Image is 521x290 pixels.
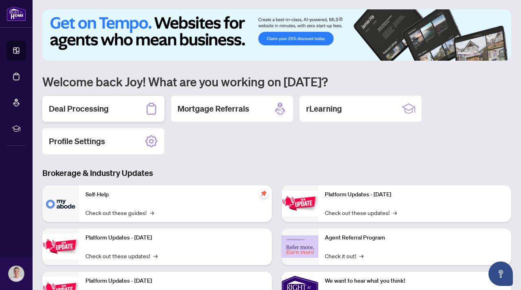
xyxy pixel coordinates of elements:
[153,251,158,260] span: →
[325,190,505,199] p: Platform Updates - [DATE]
[487,53,490,56] button: 4
[493,53,497,56] button: 5
[325,233,505,242] p: Agent Referral Program
[282,191,318,216] img: Platform Updates - June 23, 2025
[42,185,79,222] img: Self-Help
[500,53,503,56] button: 6
[150,208,154,217] span: →
[488,261,513,286] button: Open asap
[474,53,477,56] button: 2
[282,235,318,258] img: Agent Referral Program
[85,208,154,217] a: Check out these guides!→
[42,234,79,259] img: Platform Updates - September 16, 2025
[85,190,265,199] p: Self-Help
[458,53,471,56] button: 1
[9,266,24,281] img: Profile Icon
[177,103,249,114] h2: Mortgage Referrals
[49,136,105,147] h2: Profile Settings
[42,74,511,89] h1: Welcome back Joy! What are you working on [DATE]?
[85,277,265,286] p: Platform Updates - [DATE]
[325,251,363,260] a: Check it out!→
[49,103,109,114] h2: Deal Processing
[42,167,511,179] h3: Brokerage & Industry Updates
[325,208,397,217] a: Check out these updates!→
[393,208,397,217] span: →
[359,251,363,260] span: →
[480,53,484,56] button: 3
[85,233,265,242] p: Platform Updates - [DATE]
[42,9,511,61] img: Slide 0
[259,189,269,198] span: pushpin
[325,277,505,286] p: We want to hear what you think!
[306,103,342,114] h2: rLearning
[7,6,26,21] img: logo
[85,251,158,260] a: Check out these updates!→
